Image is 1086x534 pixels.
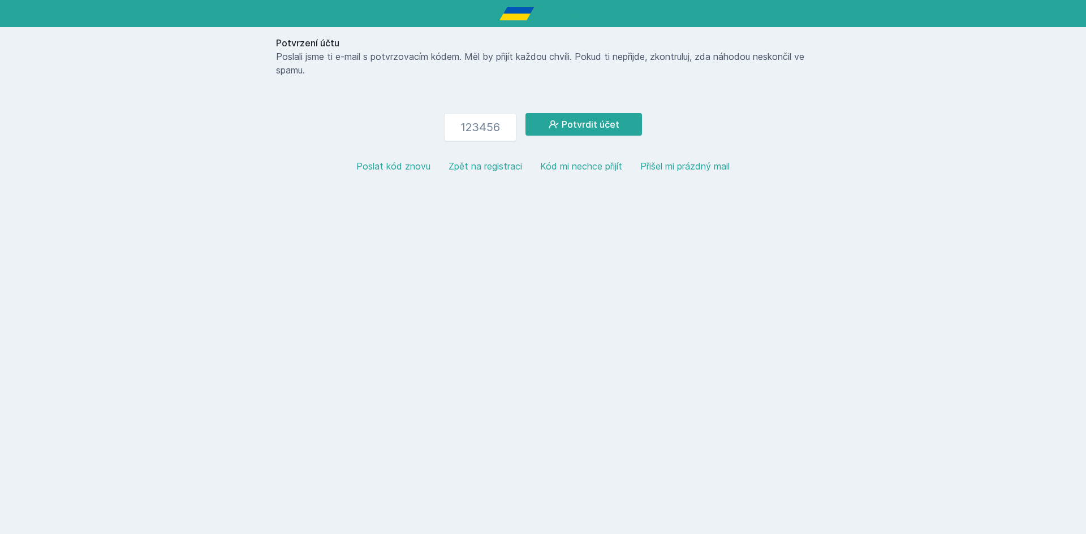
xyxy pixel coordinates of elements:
input: 123456 [444,113,516,141]
button: Přišel mi prázdný mail [640,159,730,173]
button: Poslat kód znovu [356,159,430,173]
button: Zpět na registraci [449,159,522,173]
button: Potvrdit účet [525,113,642,136]
h1: Potvrzení účtu [276,36,810,50]
p: Poslali jsme ti e-mail s potvrzovacím kódem. Měl by přijít každou chvíli. Pokud ti nepřijde, zkon... [276,50,810,77]
button: Kód mi nechce přijít [540,159,622,173]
